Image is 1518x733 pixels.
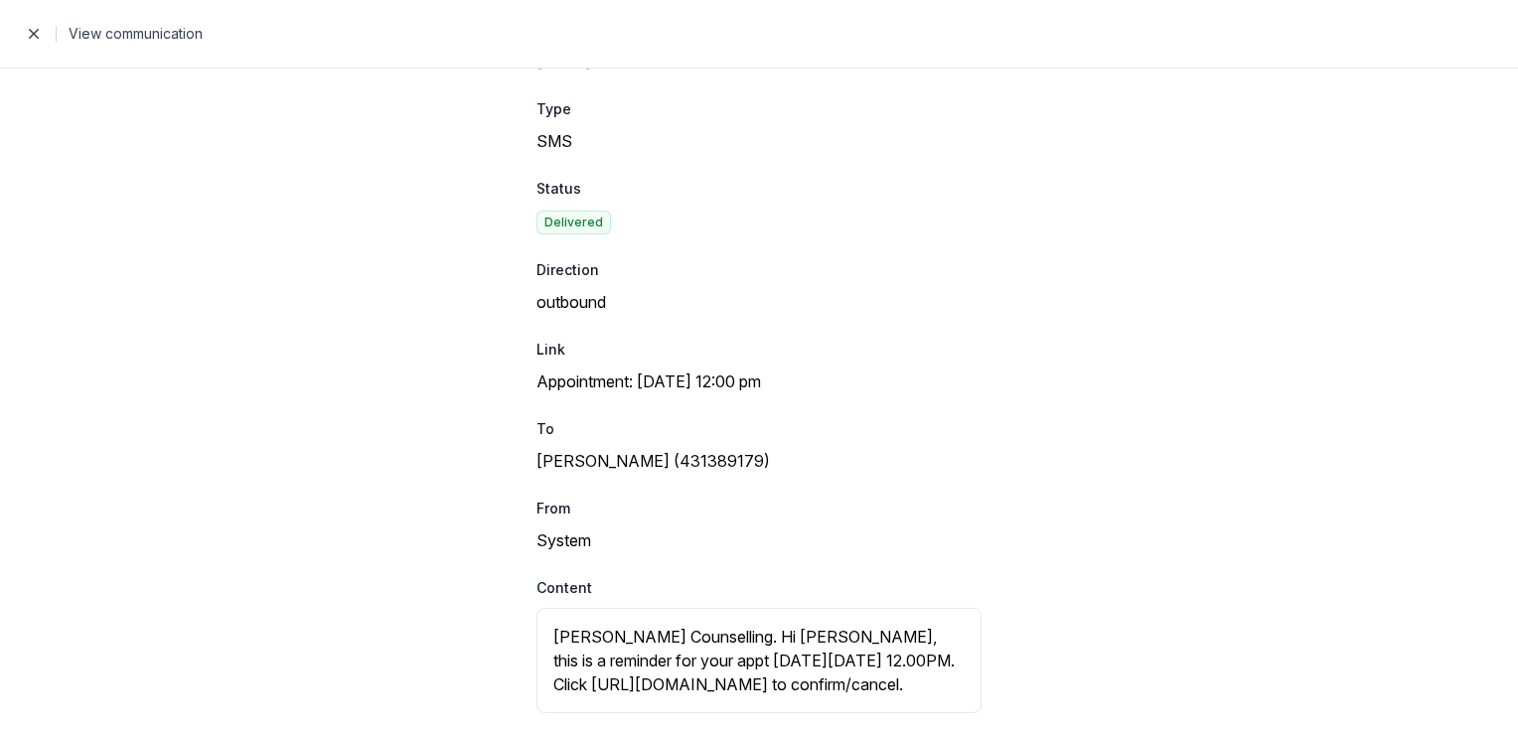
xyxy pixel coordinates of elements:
div: Appointment: [DATE] 12:00 pm [536,369,982,393]
div: Status [536,177,982,201]
div: To [536,417,982,441]
div: From [536,497,982,520]
div: [PERSON_NAME] (431389179) [536,449,982,473]
div: Link [536,338,982,362]
h2: View communication [69,22,1494,46]
span: Delivered [536,211,611,234]
div: Type [536,97,982,121]
div: Direction [536,258,982,282]
div: outbound [536,290,982,314]
div: SMS [536,129,982,153]
div: [PERSON_NAME] Counselling. Hi [PERSON_NAME], this is a reminder for your appt [DATE][DATE] 12.00P... [536,608,982,713]
div: System [536,528,982,552]
div: Content [536,576,982,600]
